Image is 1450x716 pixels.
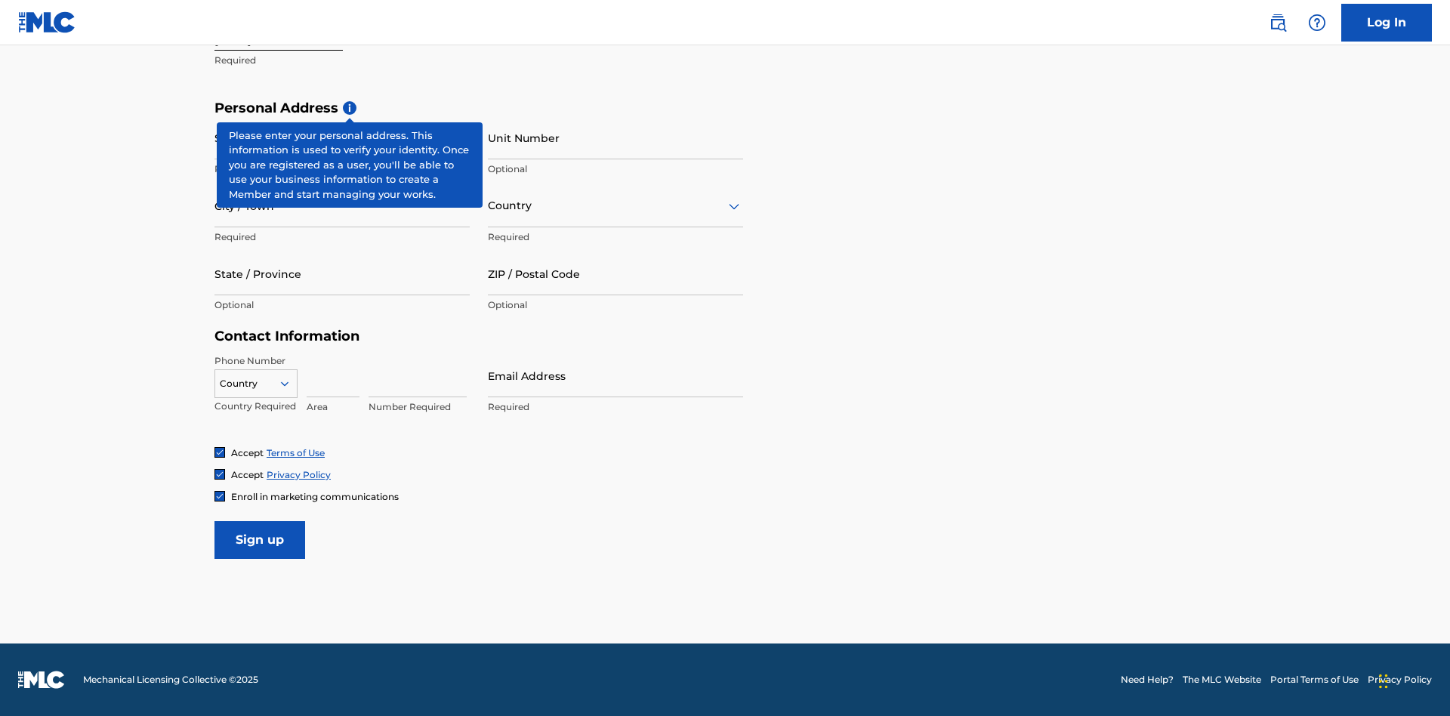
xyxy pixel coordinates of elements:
[215,448,224,457] img: checkbox
[343,101,356,115] span: i
[214,100,1236,117] h5: Personal Address
[215,470,224,479] img: checkbox
[215,492,224,501] img: checkbox
[1302,8,1332,38] div: Help
[214,328,743,345] h5: Contact Information
[1270,673,1359,687] a: Portal Terms of Use
[1368,673,1432,687] a: Privacy Policy
[307,400,359,414] p: Area
[267,447,325,458] a: Terms of Use
[267,469,331,480] a: Privacy Policy
[1374,643,1450,716] iframe: Chat Widget
[214,298,470,312] p: Optional
[214,230,470,244] p: Required
[488,298,743,312] p: Optional
[1183,673,1261,687] a: The MLC Website
[1263,8,1293,38] a: Public Search
[369,400,467,414] p: Number Required
[214,521,305,559] input: Sign up
[1341,4,1432,42] a: Log In
[488,400,743,414] p: Required
[488,162,743,176] p: Optional
[231,491,399,502] span: Enroll in marketing communications
[18,671,65,689] img: logo
[214,54,470,67] p: Required
[83,673,258,687] span: Mechanical Licensing Collective © 2025
[1379,659,1388,704] div: Drag
[214,400,298,413] p: Country Required
[214,162,470,176] p: Required
[231,469,264,480] span: Accept
[488,230,743,244] p: Required
[231,447,264,458] span: Accept
[18,11,76,33] img: MLC Logo
[1121,673,1174,687] a: Need Help?
[1308,14,1326,32] img: help
[1269,14,1287,32] img: search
